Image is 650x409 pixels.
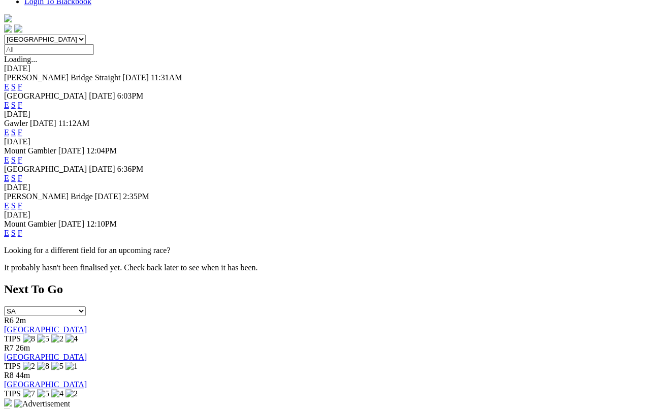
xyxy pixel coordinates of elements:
[66,389,78,398] img: 2
[4,246,646,255] p: Looking for a different field for an upcoming race?
[11,128,16,137] a: S
[4,219,56,228] span: Mount Gambier
[18,101,22,109] a: F
[18,174,22,182] a: F
[151,73,182,82] span: 11:31AM
[23,362,35,371] img: 2
[18,128,22,137] a: F
[4,64,646,73] div: [DATE]
[4,210,646,219] div: [DATE]
[16,343,30,352] span: 26m
[4,229,9,237] a: E
[4,325,87,334] a: [GEOGRAPHIC_DATA]
[51,362,63,371] img: 5
[4,44,94,55] input: Select date
[4,82,9,91] a: E
[23,389,35,398] img: 7
[4,24,12,33] img: facebook.svg
[4,73,120,82] span: [PERSON_NAME] Bridge Straight
[16,316,26,325] span: 2m
[66,362,78,371] img: 1
[4,192,93,201] span: [PERSON_NAME] Bridge
[4,146,56,155] span: Mount Gambier
[4,165,87,173] span: [GEOGRAPHIC_DATA]
[4,14,12,22] img: logo-grsa-white.png
[4,282,646,296] h2: Next To Go
[95,192,121,201] span: [DATE]
[37,334,49,343] img: 5
[18,155,22,164] a: F
[14,399,70,408] img: Advertisement
[117,91,144,100] span: 6:03PM
[89,165,115,173] span: [DATE]
[37,362,49,371] img: 8
[23,334,35,343] img: 8
[11,155,16,164] a: S
[58,119,90,128] span: 11:12AM
[86,219,117,228] span: 12:10PM
[4,263,258,272] partial: It probably hasn't been finalised yet. Check back later to see when it has been.
[58,146,85,155] span: [DATE]
[18,201,22,210] a: F
[4,55,37,64] span: Loading...
[11,201,16,210] a: S
[18,82,22,91] a: F
[30,119,56,128] span: [DATE]
[18,229,22,237] a: F
[11,82,16,91] a: S
[51,389,63,398] img: 4
[4,343,14,352] span: R7
[86,146,117,155] span: 12:04PM
[11,101,16,109] a: S
[123,192,149,201] span: 2:35PM
[16,371,30,380] span: 44m
[4,119,28,128] span: Gawler
[4,101,9,109] a: E
[117,165,144,173] span: 6:36PM
[4,110,646,119] div: [DATE]
[89,91,115,100] span: [DATE]
[11,229,16,237] a: S
[4,155,9,164] a: E
[4,398,12,406] img: 15187_Greyhounds_GreysPlayCentral_Resize_SA_WebsiteBanner_300x115_2025.jpg
[4,334,21,343] span: TIPS
[14,24,22,33] img: twitter.svg
[4,353,87,361] a: [GEOGRAPHIC_DATA]
[4,316,14,325] span: R6
[4,380,87,389] a: [GEOGRAPHIC_DATA]
[11,174,16,182] a: S
[4,201,9,210] a: E
[4,174,9,182] a: E
[4,91,87,100] span: [GEOGRAPHIC_DATA]
[4,362,21,370] span: TIPS
[66,334,78,343] img: 4
[58,219,85,228] span: [DATE]
[4,137,646,146] div: [DATE]
[4,128,9,137] a: E
[37,389,49,398] img: 5
[4,183,646,192] div: [DATE]
[4,371,14,380] span: R8
[4,389,21,398] span: TIPS
[51,334,63,343] img: 2
[122,73,149,82] span: [DATE]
